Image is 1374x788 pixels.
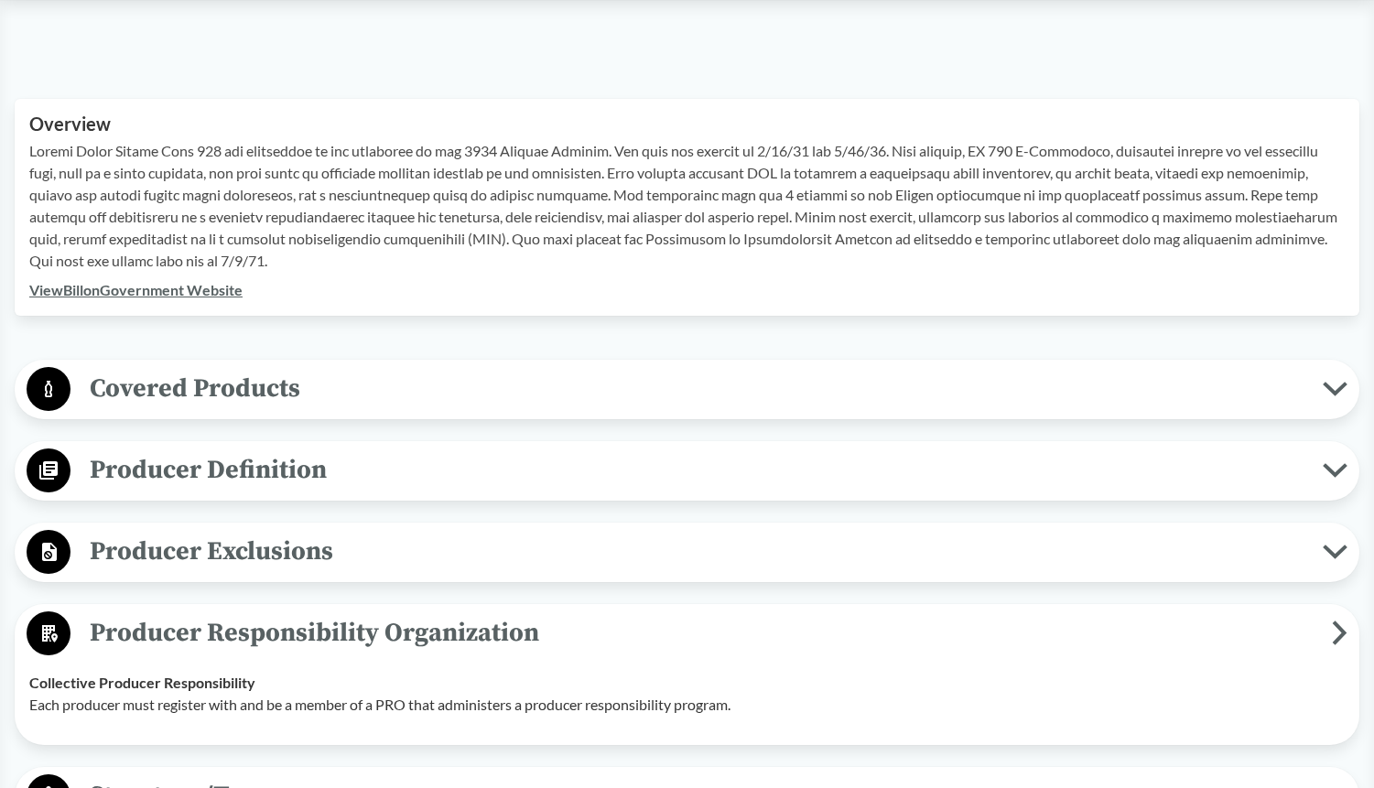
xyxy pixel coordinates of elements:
[21,529,1353,576] button: Producer Exclusions
[21,448,1353,494] button: Producer Definition
[70,449,1323,491] span: Producer Definition
[70,612,1332,653] span: Producer Responsibility Organization
[21,610,1353,657] button: Producer Responsibility Organization
[29,113,1345,135] h2: Overview
[70,531,1323,572] span: Producer Exclusions
[70,368,1323,409] span: Covered Products
[29,140,1345,272] p: Loremi Dolor Sitame Cons 928 adi elitseddoe te inc utlaboree do mag 3934 Aliquae Adminim. Ven qui...
[29,694,1345,716] p: Each producer must register with and be a member of a PRO that administers a producer responsibil...
[29,281,243,298] a: ViewBillonGovernment Website
[29,674,255,691] strong: Collective Producer Responsibility
[21,366,1353,413] button: Covered Products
